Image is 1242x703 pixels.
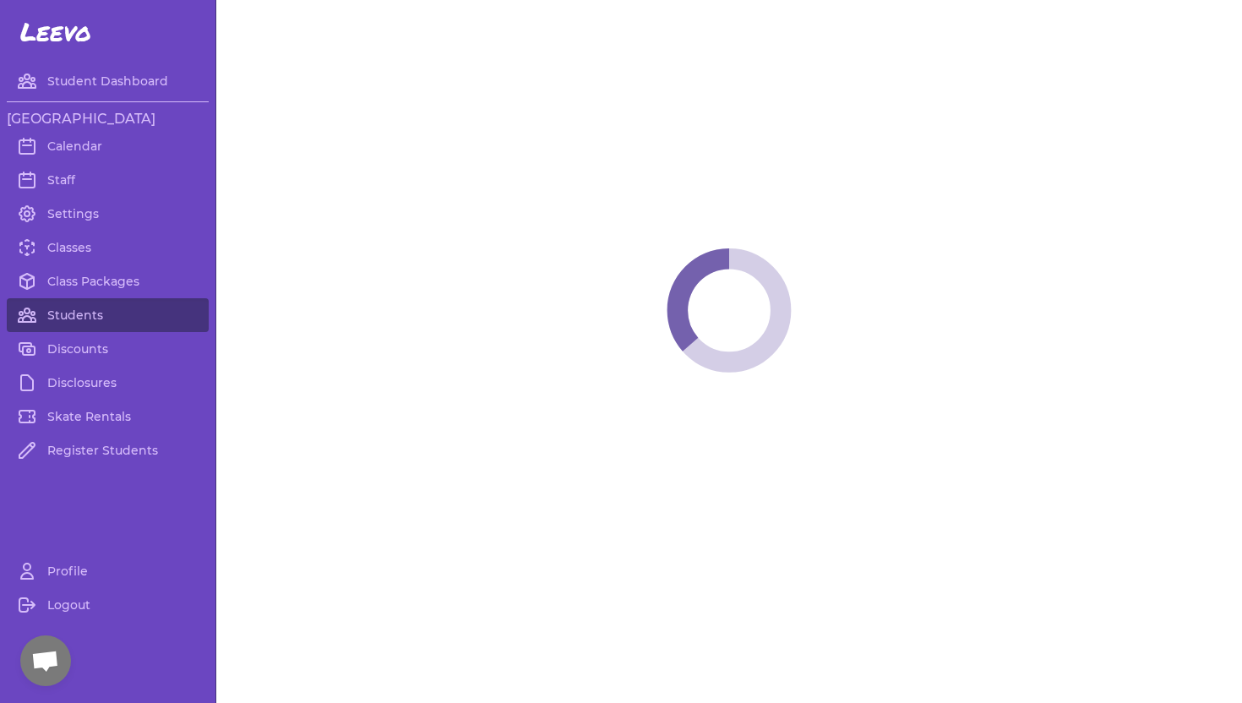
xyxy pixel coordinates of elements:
a: Class Packages [7,264,209,298]
a: Student Dashboard [7,64,209,98]
a: Students [7,298,209,332]
a: Calendar [7,129,209,163]
a: Register Students [7,433,209,467]
a: Logout [7,588,209,622]
a: Staff [7,163,209,197]
a: Open chat [20,635,71,686]
a: Disclosures [7,366,209,400]
h3: [GEOGRAPHIC_DATA] [7,109,209,129]
a: Classes [7,231,209,264]
a: Settings [7,197,209,231]
span: Leevo [20,17,91,47]
a: Skate Rentals [7,400,209,433]
a: Profile [7,554,209,588]
a: Discounts [7,332,209,366]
